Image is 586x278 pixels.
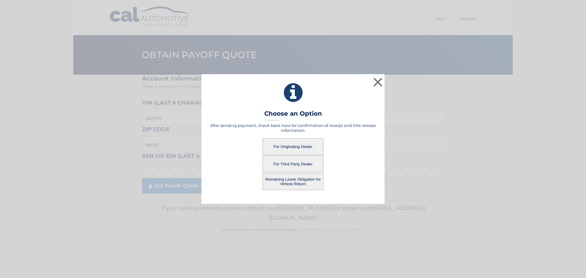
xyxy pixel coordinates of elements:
h5: After sending payment, check back here for confirmation of receipt and title release information. [209,123,377,133]
button: × [372,76,384,88]
button: Remaining Lease Obligation for Vehicle Return [262,173,324,190]
button: For Originating Dealer [262,138,324,155]
h3: Choose an Option [264,110,322,121]
button: For Third Party Dealer [262,156,324,172]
